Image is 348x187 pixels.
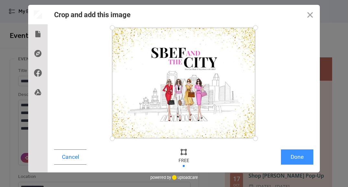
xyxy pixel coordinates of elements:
[28,24,48,44] div: Local Files
[300,5,320,24] button: Close
[54,11,131,19] div: Crop and add this image
[281,149,313,165] button: Done
[28,63,48,83] div: Facebook
[150,172,198,182] div: powered by
[28,44,48,63] div: Direct Link
[28,83,48,102] div: Google Drive
[171,175,198,180] a: uploadcare
[28,5,48,24] div: Preview
[54,149,87,165] button: Cancel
